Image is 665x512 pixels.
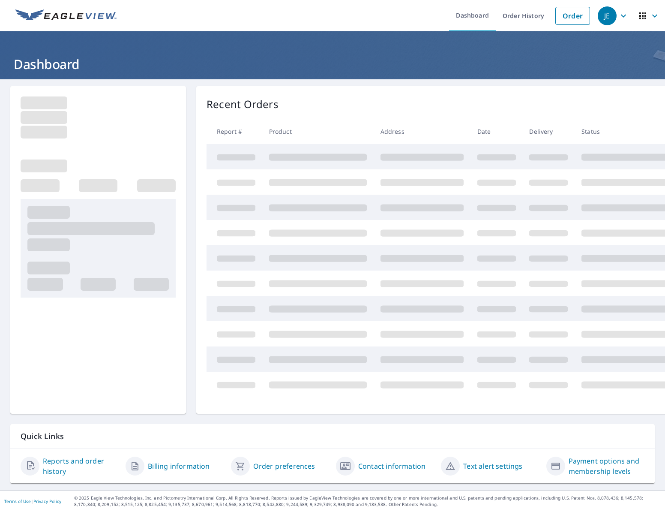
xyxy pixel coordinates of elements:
p: Quick Links [21,431,644,442]
a: Contact information [358,461,425,471]
p: © 2025 Eagle View Technologies, Inc. and Pictometry International Corp. All Rights Reserved. Repo... [74,495,661,508]
th: Address [374,119,470,144]
img: EV Logo [15,9,117,22]
a: Reports and order history [43,456,119,476]
th: Report # [207,119,262,144]
a: Order preferences [253,461,315,471]
a: Payment options and membership levels [569,456,644,476]
a: Text alert settings [463,461,522,471]
th: Date [470,119,523,144]
a: Order [555,7,590,25]
p: Recent Orders [207,96,279,112]
div: JE [598,6,617,25]
h1: Dashboard [10,55,655,73]
p: | [4,499,61,504]
a: Terms of Use [4,498,31,504]
a: Billing information [148,461,210,471]
th: Delivery [522,119,575,144]
th: Product [262,119,374,144]
a: Privacy Policy [33,498,61,504]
